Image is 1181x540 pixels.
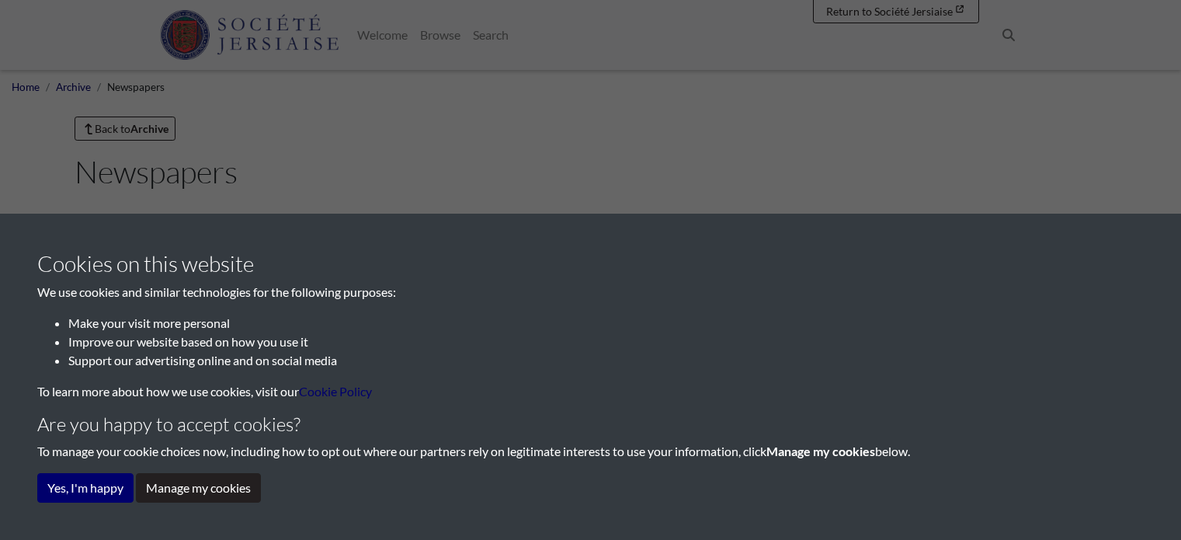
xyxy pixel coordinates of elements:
li: Support our advertising online and on social media [68,351,1144,370]
h3: Cookies on this website [37,251,1144,277]
p: We use cookies and similar technologies for the following purposes: [37,283,1144,301]
li: Improve our website based on how you use it [68,333,1144,351]
strong: Manage my cookies [766,444,875,458]
button: Manage my cookies [136,473,261,503]
a: learn more about cookies [299,384,372,399]
p: To learn more about how we use cookies, visit our [37,382,1144,401]
p: To manage your cookie choices now, including how to opt out where our partners rely on legitimate... [37,442,1144,461]
li: Make your visit more personal [68,314,1144,333]
button: Yes, I'm happy [37,473,134,503]
h4: Are you happy to accept cookies? [37,413,1144,436]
